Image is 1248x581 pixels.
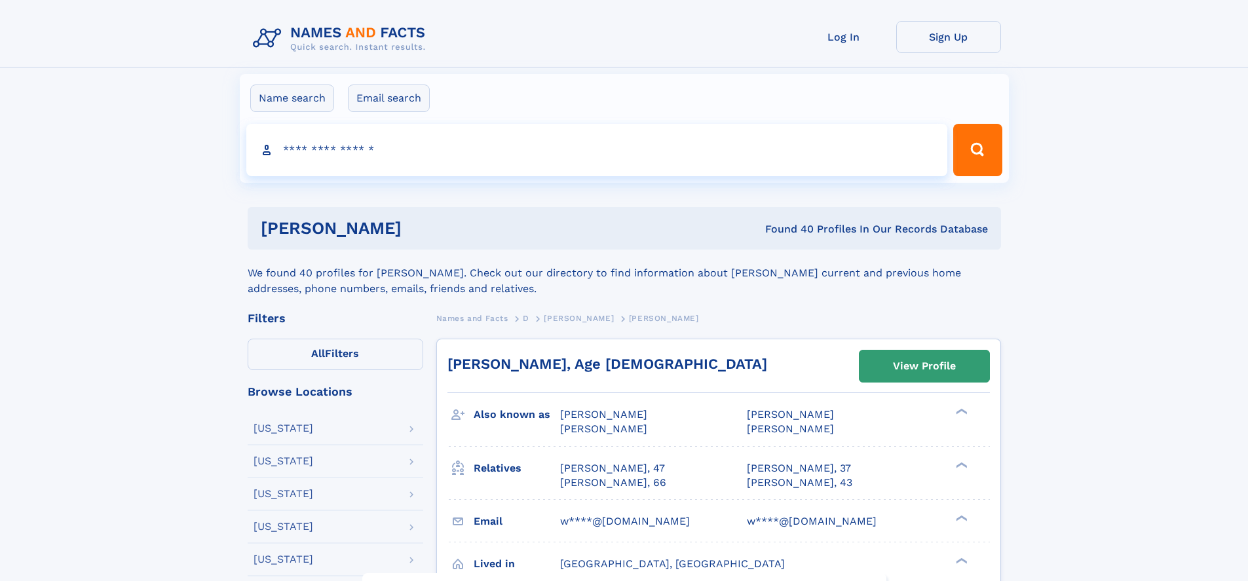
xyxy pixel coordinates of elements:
[544,310,614,326] a: [PERSON_NAME]
[261,220,584,236] h1: [PERSON_NAME]
[248,339,423,370] label: Filters
[953,124,1002,176] button: Search Button
[791,21,896,53] a: Log In
[248,312,423,324] div: Filters
[747,476,852,490] a: [PERSON_NAME], 43
[560,422,647,435] span: [PERSON_NAME]
[860,350,989,382] a: View Profile
[246,124,948,176] input: search input
[523,314,529,323] span: D
[953,460,968,469] div: ❯
[436,310,508,326] a: Names and Facts
[953,407,968,416] div: ❯
[248,21,436,56] img: Logo Names and Facts
[474,457,560,479] h3: Relatives
[474,403,560,426] h3: Also known as
[560,461,665,476] a: [PERSON_NAME], 47
[474,553,560,575] h3: Lived in
[254,456,313,466] div: [US_STATE]
[311,347,325,360] span: All
[560,408,647,421] span: [PERSON_NAME]
[544,314,614,323] span: [PERSON_NAME]
[747,408,834,421] span: [PERSON_NAME]
[629,314,699,323] span: [PERSON_NAME]
[254,554,313,565] div: [US_STATE]
[474,510,560,533] h3: Email
[254,521,313,532] div: [US_STATE]
[560,557,785,570] span: [GEOGRAPHIC_DATA], [GEOGRAPHIC_DATA]
[953,556,968,565] div: ❯
[254,423,313,434] div: [US_STATE]
[953,514,968,522] div: ❯
[248,250,1001,297] div: We found 40 profiles for [PERSON_NAME]. Check out our directory to find information about [PERSON...
[893,351,956,381] div: View Profile
[248,386,423,398] div: Browse Locations
[747,461,851,476] a: [PERSON_NAME], 37
[560,476,666,490] a: [PERSON_NAME], 66
[747,422,834,435] span: [PERSON_NAME]
[896,21,1001,53] a: Sign Up
[254,489,313,499] div: [US_STATE]
[250,84,334,112] label: Name search
[583,222,988,236] div: Found 40 Profiles In Our Records Database
[447,356,767,372] a: [PERSON_NAME], Age [DEMOGRAPHIC_DATA]
[348,84,430,112] label: Email search
[523,310,529,326] a: D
